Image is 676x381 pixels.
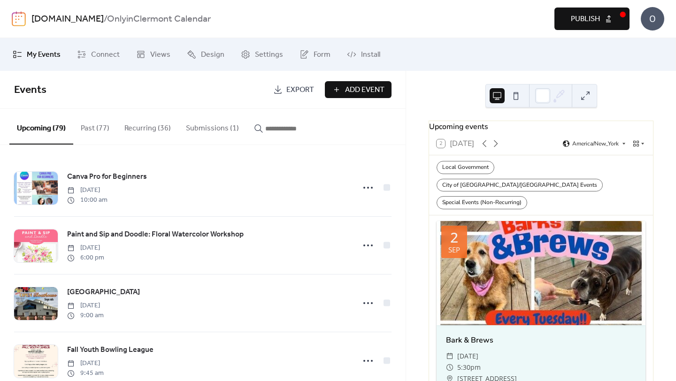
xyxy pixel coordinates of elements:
[107,10,211,28] b: OnlyinClermont Calendar
[67,344,154,356] a: Fall Youth Bowling League
[572,141,619,146] span: America/New_York
[361,49,380,61] span: Install
[6,42,68,67] a: My Events
[554,8,630,30] button: Publish
[429,121,653,132] div: Upcoming events
[67,301,104,311] span: [DATE]
[571,14,600,25] span: Publish
[14,80,46,100] span: Events
[9,109,73,145] button: Upcoming (79)
[345,84,384,96] span: Add Event
[292,42,338,67] a: Form
[67,358,104,368] span: [DATE]
[67,344,154,356] span: Fall Youth Bowling League
[437,196,527,209] div: Special Events (Non-Recurring)
[325,81,392,98] button: Add Event
[70,42,127,67] a: Connect
[67,195,108,205] span: 10:00 am
[448,246,460,253] div: Sep
[117,109,178,144] button: Recurring (36)
[67,229,244,241] a: Paint and Sip and Doodle: Floral Watercolor Workshop
[67,368,104,378] span: 9:45 am
[67,287,140,298] span: [GEOGRAPHIC_DATA]
[31,10,104,28] a: [DOMAIN_NAME]
[286,84,314,96] span: Export
[150,49,170,61] span: Views
[91,49,120,61] span: Connect
[67,243,104,253] span: [DATE]
[457,362,481,373] span: 5:30pm
[180,42,231,67] a: Design
[201,49,224,61] span: Design
[641,7,664,30] div: O
[450,230,458,244] div: 2
[234,42,290,67] a: Settings
[12,11,26,26] img: logo
[67,185,108,195] span: [DATE]
[73,109,117,144] button: Past (77)
[27,49,61,61] span: My Events
[457,351,478,362] span: [DATE]
[67,171,147,183] a: Canva Pro for Beginners
[446,351,453,362] div: ​
[266,81,321,98] a: Export
[340,42,387,67] a: Install
[437,161,494,174] div: Local Government
[437,335,645,346] div: Bark & Brews
[446,362,453,373] div: ​
[314,49,330,61] span: Form
[437,179,603,192] div: City of [GEOGRAPHIC_DATA]/[GEOGRAPHIC_DATA] Events
[129,42,177,67] a: Views
[104,10,107,28] b: /
[67,253,104,263] span: 6:00 pm
[67,229,244,240] span: Paint and Sip and Doodle: Floral Watercolor Workshop
[67,311,104,320] span: 9:00 am
[255,49,283,61] span: Settings
[178,109,246,144] button: Submissions (1)
[67,286,140,298] a: [GEOGRAPHIC_DATA]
